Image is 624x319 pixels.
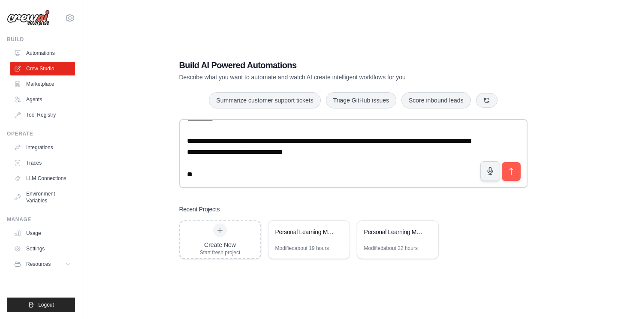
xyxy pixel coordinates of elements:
div: Widget de chat [581,278,624,319]
span: Resources [26,261,51,268]
a: Marketplace [10,77,75,91]
img: Logo [7,10,50,26]
button: Triage GitHub issues [326,92,396,108]
button: Click to speak your automation idea [480,161,500,181]
div: Modified about 22 hours [364,245,418,252]
h1: Build AI Powered Automations [179,59,467,71]
a: Integrations [10,141,75,154]
a: Usage [10,226,75,240]
a: Automations [10,46,75,60]
button: Get new suggestions [476,93,497,108]
div: Personal Learning Management System [275,228,334,236]
button: Resources [10,257,75,271]
a: Tool Registry [10,108,75,122]
div: Build [7,36,75,43]
a: Traces [10,156,75,170]
div: Start fresh project [200,249,241,256]
p: Describe what you want to automate and watch AI create intelligent workflows for you [179,73,467,81]
button: Logout [7,298,75,312]
a: Environment Variables [10,187,75,208]
h3: Recent Projects [179,205,220,214]
a: LLM Connections [10,172,75,185]
div: Modified about 19 hours [275,245,329,252]
iframe: Chat Widget [581,278,624,319]
div: Personal Learning Management System [364,228,423,236]
a: Crew Studio [10,62,75,75]
button: Summarize customer support tickets [209,92,320,108]
a: Agents [10,93,75,106]
a: Settings [10,242,75,256]
button: Score inbound leads [401,92,471,108]
div: Create New [200,241,241,249]
div: Manage [7,216,75,223]
div: Operate [7,130,75,137]
span: Logout [38,301,54,308]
